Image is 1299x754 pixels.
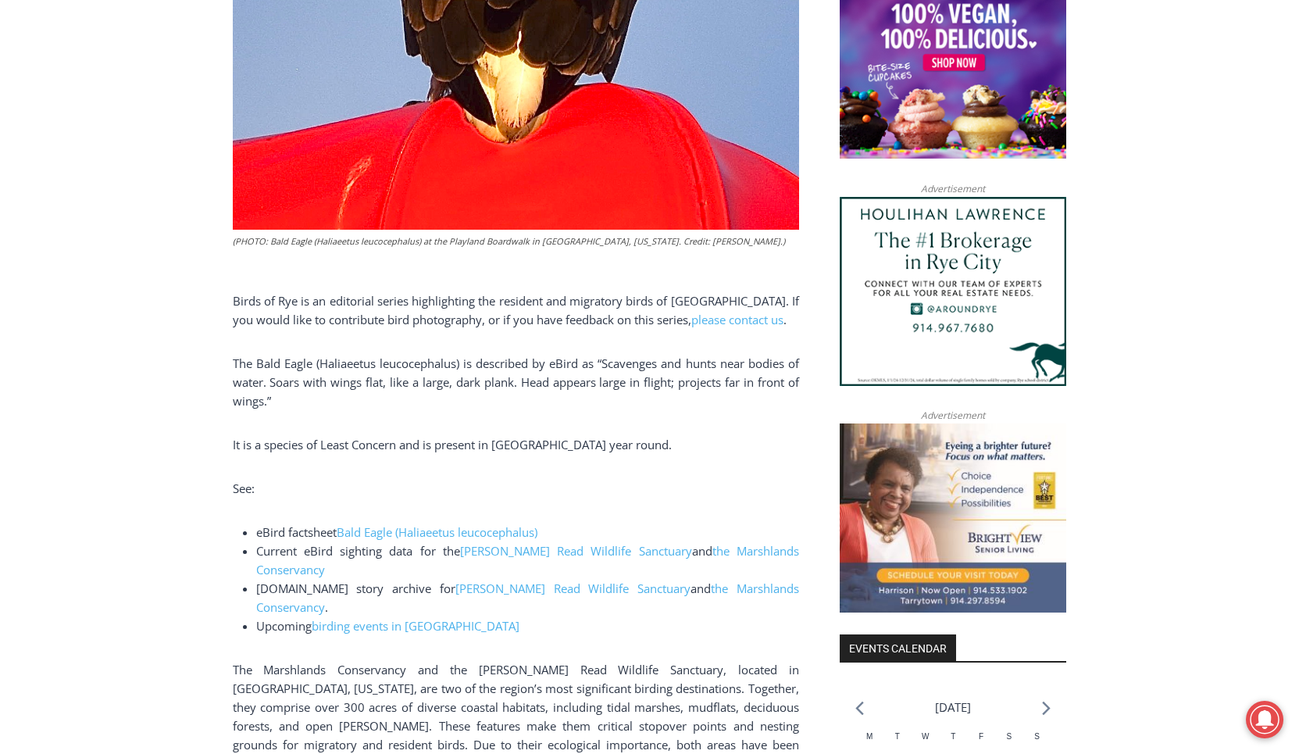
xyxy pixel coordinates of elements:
span: and [692,543,712,559]
span: F [979,732,983,741]
span: It is a species of Least Concern and is present in [GEOGRAPHIC_DATA] year round. [233,437,672,452]
span: T [951,732,955,741]
h2: Events Calendar [840,634,956,661]
span: and [691,581,711,596]
span: W [922,732,929,741]
span: Advertisement [905,408,1001,423]
span: . [325,599,328,615]
span: eBird factsheet [256,524,337,540]
span: Birds of Rye is an editorial series highlighting the resident and migratory birds of [GEOGRAPHIC_... [233,293,799,327]
span: . [783,312,787,327]
span: [DOMAIN_NAME] story archive for [256,581,455,596]
a: Next month [1042,701,1051,716]
li: [DATE] [935,697,971,718]
a: Bald Eagle (Haliaeetus leucocephalus) [337,524,537,540]
span: S [1006,732,1012,741]
span: The Bald Eagle (Haliaeetus leucocephalus) is described by eBird as “Scavenges and hunts near bodi... [233,356,799,409]
img: Houlihan Lawrence The #1 Brokerage in Rye City [840,197,1066,386]
a: [PERSON_NAME] Read Wildlife Sanctuary [460,543,692,559]
div: "I learned about the history of a place I’d honestly never considered even as a resident of [GEOG... [394,1,738,152]
a: Previous month [855,701,864,716]
a: Intern @ [DOMAIN_NAME] [376,152,757,195]
span: Current eBird sighting data for the [256,543,460,559]
a: birding events in [GEOGRAPHIC_DATA] [312,618,519,634]
a: [PERSON_NAME] Read Wildlife Sanctuary [455,581,691,596]
span: S [1034,732,1040,741]
span: M [866,732,873,741]
span: Advertisement [905,181,1001,196]
img: Brightview Senior Living [840,423,1066,613]
span: Upcoming [256,618,312,634]
span: Intern @ [DOMAIN_NAME] [409,155,724,191]
a: please contact us [691,312,783,327]
figcaption: (PHOTO: Bald Eagle (Haliaeetus leucocephalus) at the Playland Boardwalk in [GEOGRAPHIC_DATA], [US... [233,234,799,248]
span: See: [233,481,255,496]
span: T [895,732,900,741]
